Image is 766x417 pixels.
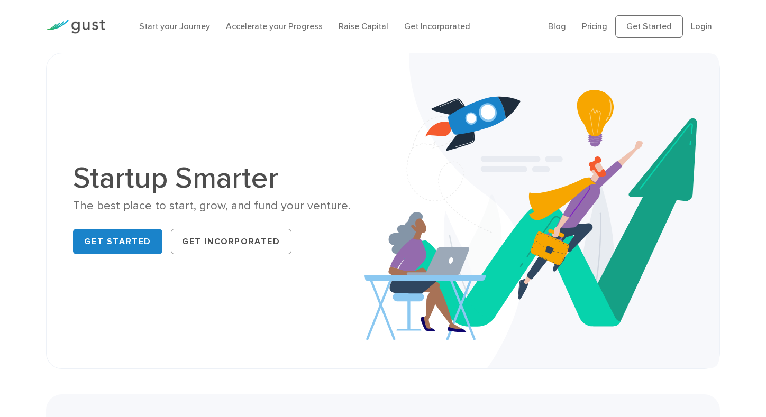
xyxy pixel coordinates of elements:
[404,21,470,31] a: Get Incorporated
[582,21,607,31] a: Pricing
[171,229,291,254] a: Get Incorporated
[139,21,210,31] a: Start your Journey
[548,21,566,31] a: Blog
[46,20,105,34] img: Gust Logo
[339,21,388,31] a: Raise Capital
[226,21,323,31] a: Accelerate your Progress
[691,21,712,31] a: Login
[73,163,375,193] h1: Startup Smarter
[364,53,719,368] img: Startup Smarter Hero
[73,229,162,254] a: Get Started
[73,198,375,214] div: The best place to start, grow, and fund your venture.
[615,15,683,38] a: Get Started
